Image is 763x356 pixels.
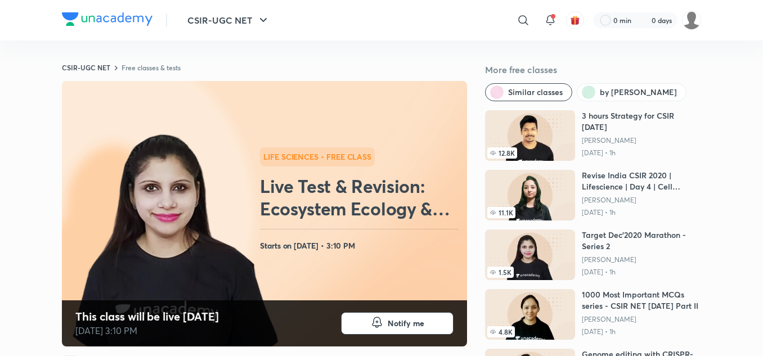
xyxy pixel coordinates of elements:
span: 12.8K [487,147,517,159]
span: 11.1K [487,207,515,218]
button: by Neha Taneja [577,83,686,101]
a: [PERSON_NAME] [582,315,701,324]
a: [PERSON_NAME] [582,136,701,145]
span: by Neha Taneja [600,87,677,98]
h2: Live Test & Revision: Ecosystem Ecology & Succession [260,175,463,220]
a: Company Logo [62,12,152,29]
button: avatar [566,11,584,29]
img: avatar [570,15,580,25]
h6: Target Dec'2020 Marathon - Series 2 [582,229,701,252]
span: 4.8K [487,326,515,337]
h6: Revise India CSIR 2020 | Lifescience | Day 4 | Cell Biology [582,170,701,192]
h6: 3 hours Strategy for CSIR [DATE] [582,110,701,133]
span: Similar classes [508,87,563,98]
a: [PERSON_NAME] [582,196,701,205]
p: [DATE] • 1h [582,268,701,277]
p: [DATE] • 1h [582,327,701,336]
span: Notify me [388,318,424,329]
img: roshni [682,11,701,30]
h5: More free classes [485,63,701,76]
button: Similar classes [485,83,572,101]
button: Notify me [341,312,454,335]
p: [DATE] 3:10 PM [75,324,219,337]
p: [DATE] • 1h [582,208,701,217]
h4: Starts on [DATE] • 3:10 PM [260,238,463,253]
img: Company Logo [62,12,152,26]
img: streak [638,15,649,26]
h6: 1000 Most Important MCQs series - CSIR NET [DATE] Part II [582,289,701,312]
span: 1.5K [487,267,514,278]
h4: This class will be live [DATE] [75,309,219,324]
button: CSIR-UGC NET [181,9,277,31]
a: [PERSON_NAME] [582,255,701,264]
a: Free classes & tests [122,63,181,72]
p: [DATE] • 1h [582,148,701,157]
a: CSIR-UGC NET [62,63,110,72]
